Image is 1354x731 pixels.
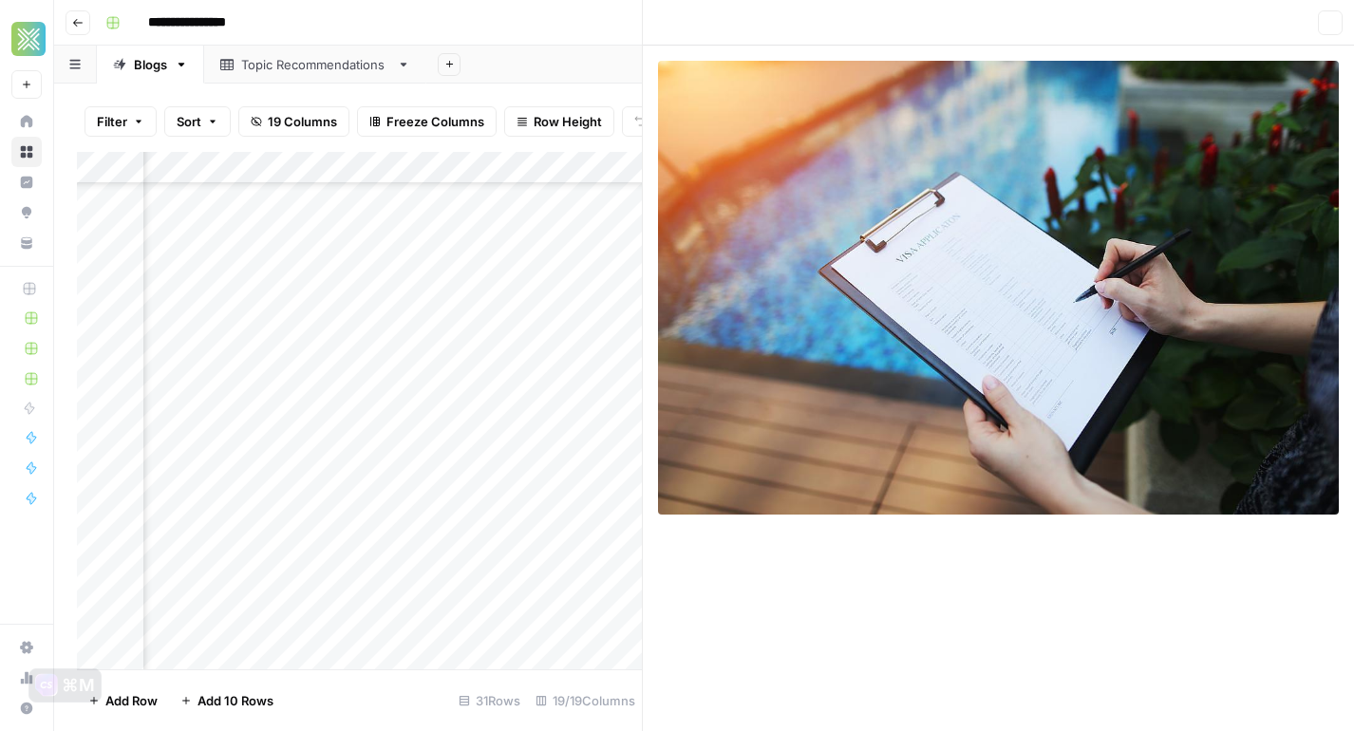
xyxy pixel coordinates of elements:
[658,61,1339,515] img: Row/Cell
[11,663,42,693] a: Usage
[11,693,42,723] button: Help + Support
[164,106,231,137] button: Sort
[62,676,95,695] div: ⌘M
[169,685,285,716] button: Add 10 Rows
[357,106,497,137] button: Freeze Columns
[11,228,42,258] a: Your Data
[268,112,337,131] span: 19 Columns
[77,685,169,716] button: Add Row
[11,22,46,56] img: Xponent21 Logo
[241,55,389,74] div: Topic Recommendations
[11,167,42,197] a: Insights
[97,46,204,84] a: Blogs
[238,106,349,137] button: 19 Columns
[11,197,42,228] a: Opportunities
[204,46,426,84] a: Topic Recommendations
[11,632,42,663] a: Settings
[85,106,157,137] button: Filter
[177,112,201,131] span: Sort
[11,15,42,63] button: Workspace: Xponent21
[197,691,273,710] span: Add 10 Rows
[528,685,643,716] div: 19/19 Columns
[97,112,127,131] span: Filter
[134,55,167,74] div: Blogs
[11,137,42,167] a: Browse
[451,685,528,716] div: 31 Rows
[11,106,42,137] a: Home
[386,112,484,131] span: Freeze Columns
[504,106,614,137] button: Row Height
[105,691,158,710] span: Add Row
[534,112,602,131] span: Row Height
